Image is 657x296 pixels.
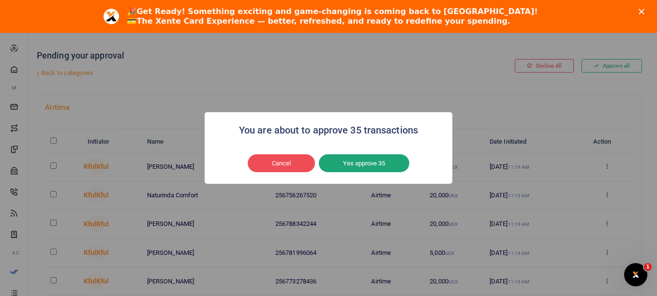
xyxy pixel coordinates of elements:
span: 1 [644,263,652,271]
h2: You are about to approve 35 transactions [239,122,418,139]
img: Profile image for Aceng [104,9,119,24]
b: Get Ready! Something exciting and game-changing is coming back to [GEOGRAPHIC_DATA]! [136,7,538,16]
iframe: Intercom live chat [624,263,647,286]
b: The Xente Card Experience — better, refreshed, and ready to redefine your spending. [136,16,510,26]
div: 🎉 💳 [127,7,538,26]
div: Close [639,9,648,15]
button: Yes approve 35 [319,154,409,173]
button: Cancel [248,154,315,173]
